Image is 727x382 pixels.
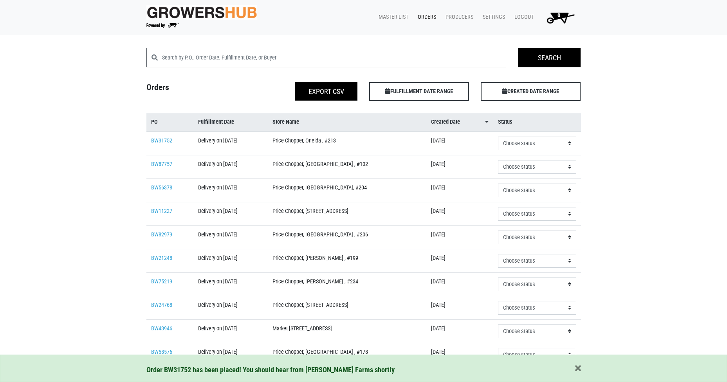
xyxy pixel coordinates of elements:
[268,132,426,155] td: Price Chopper, Oneida , #213
[193,132,267,155] td: Delivery on [DATE]
[426,272,493,296] td: [DATE]
[151,118,158,126] span: PO
[198,118,263,126] a: Fulfillment Date
[426,155,493,178] td: [DATE]
[151,278,172,285] a: BW75219
[268,155,426,178] td: Price Chopper, [GEOGRAPHIC_DATA] , #102
[198,118,234,126] span: Fulfillment Date
[151,208,172,214] a: BW11227
[151,349,172,355] a: BW58576
[557,12,560,19] span: 0
[426,225,493,249] td: [DATE]
[151,137,172,144] a: BW31752
[476,10,508,25] a: Settings
[268,272,426,296] td: Price Chopper, [PERSON_NAME] , #234
[543,10,578,25] img: Cart
[431,118,489,126] a: Created Date
[481,82,581,101] span: CREATED DATE RANGE
[141,82,252,98] h4: Orders
[193,155,267,178] td: Delivery on [DATE]
[426,178,493,202] td: [DATE]
[193,296,267,319] td: Delivery on [DATE]
[193,343,267,366] td: Delivery on [DATE]
[426,319,493,343] td: [DATE]
[272,118,299,126] span: Store Name
[498,118,512,126] span: Status
[151,118,189,126] a: PO
[518,48,581,67] input: Search
[268,249,426,272] td: Price Chopper, [PERSON_NAME] , #199
[193,202,267,225] td: Delivery on [DATE]
[268,343,426,366] td: Price Chopper, [GEOGRAPHIC_DATA] , #178
[146,23,179,28] img: Powered by Big Wheelbarrow
[498,118,576,126] a: Status
[411,10,439,25] a: Orders
[426,343,493,366] td: [DATE]
[193,249,267,272] td: Delivery on [DATE]
[426,202,493,225] td: [DATE]
[268,202,426,225] td: Price Chopper, [STREET_ADDRESS]
[268,319,426,343] td: Market [STREET_ADDRESS]
[426,296,493,319] td: [DATE]
[268,225,426,249] td: Price Chopper, [GEOGRAPHIC_DATA] , #206
[268,178,426,202] td: Price Chopper, [GEOGRAPHIC_DATA], #204
[151,231,172,238] a: BW82979
[372,10,411,25] a: Master List
[162,48,507,67] input: Search by P.O., Order Date, Fulfillment Date, or Buyer
[272,118,422,126] a: Store Name
[508,10,537,25] a: Logout
[431,118,460,126] span: Created Date
[439,10,476,25] a: Producers
[146,5,258,20] img: original-fc7597fdc6adbb9d0e2ae620e786d1a2.jpg
[193,225,267,249] td: Delivery on [DATE]
[369,82,469,101] span: FULFILLMENT DATE RANGE
[151,302,172,308] a: BW24768
[193,178,267,202] td: Delivery on [DATE]
[193,272,267,296] td: Delivery on [DATE]
[537,10,581,25] a: 0
[426,132,493,155] td: [DATE]
[268,296,426,319] td: Price Chopper, [STREET_ADDRESS]
[151,161,172,168] a: BW87757
[295,82,357,101] button: Export CSV
[426,249,493,272] td: [DATE]
[193,319,267,343] td: Delivery on [DATE]
[151,255,172,261] a: BW21248
[146,364,581,375] div: Order BW31752 has been placed! You should hear from [PERSON_NAME] Farms shortly
[151,184,172,191] a: BW56378
[151,325,172,332] a: BW43946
